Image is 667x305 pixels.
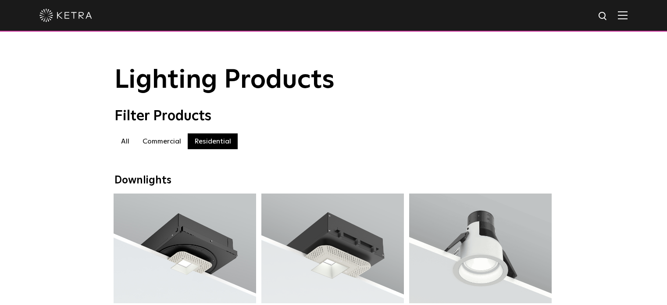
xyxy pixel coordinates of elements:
[114,67,335,93] span: Lighting Products
[618,11,628,19] img: Hamburger%20Nav.svg
[114,174,553,187] div: Downlights
[188,133,238,149] label: Residential
[114,133,136,149] label: All
[136,133,188,149] label: Commercial
[598,11,609,22] img: search icon
[114,108,553,125] div: Filter Products
[39,9,92,22] img: ketra-logo-2019-white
